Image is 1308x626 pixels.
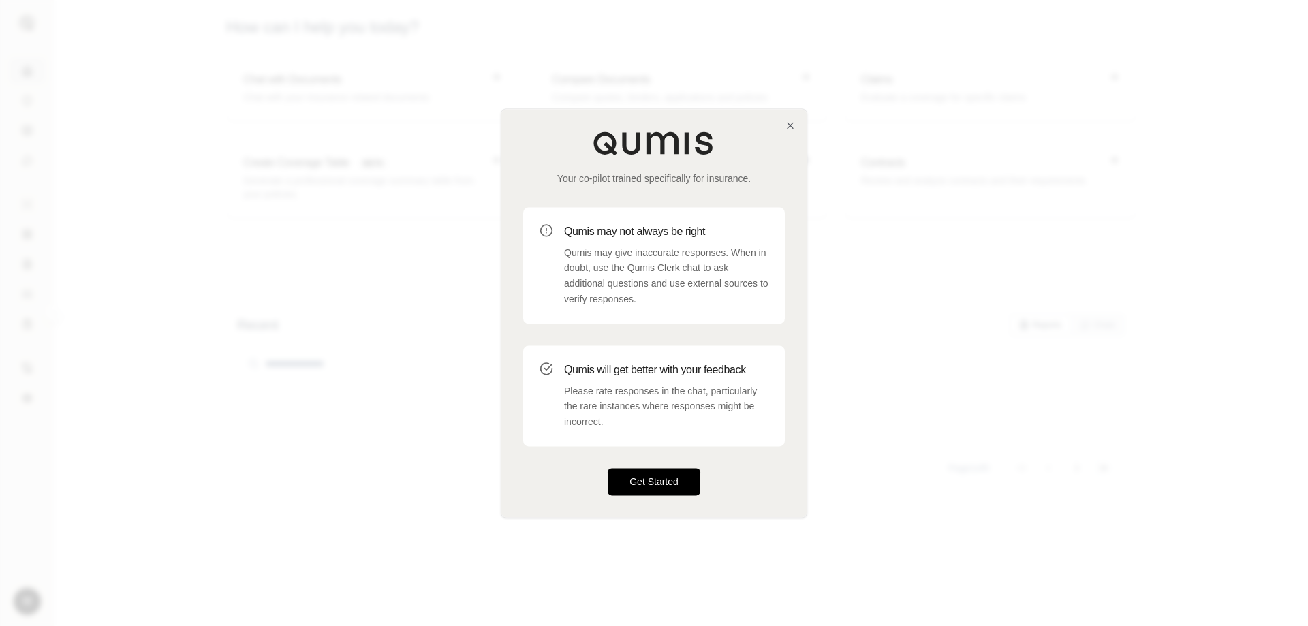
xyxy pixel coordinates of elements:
p: Qumis may give inaccurate responses. When in doubt, use the Qumis Clerk chat to ask additional qu... [564,245,768,307]
img: Qumis Logo [593,131,715,155]
p: Your co-pilot trained specifically for insurance. [523,172,785,185]
button: Get Started [608,468,700,495]
h3: Qumis will get better with your feedback [564,362,768,378]
p: Please rate responses in the chat, particularly the rare instances where responses might be incor... [564,384,768,430]
h3: Qumis may not always be right [564,223,768,240]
